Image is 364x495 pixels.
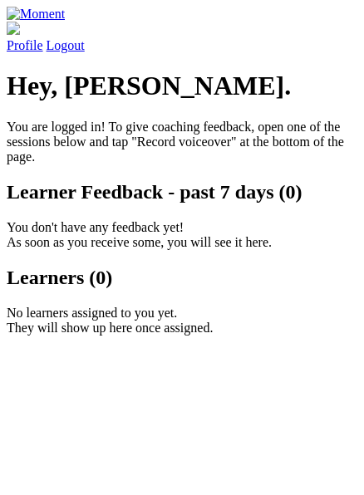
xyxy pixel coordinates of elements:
[7,220,357,250] p: You don't have any feedback yet! As soon as you receive some, you will see it here.
[7,267,357,289] h2: Learners (0)
[7,22,20,35] img: default_avatar-b4e2223d03051bc43aaaccfb402a43260a3f17acc7fafc1603fdf008d6cba3c9.png
[7,306,357,336] p: No learners assigned to you yet. They will show up here once assigned.
[7,22,357,52] a: Profile
[7,71,357,101] h1: Hey, [PERSON_NAME].
[7,181,357,203] h2: Learner Feedback - past 7 days (0)
[7,7,65,22] img: Moment
[47,38,85,52] a: Logout
[7,120,357,164] p: You are logged in! To give coaching feedback, open one of the sessions below and tap "Record voic...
